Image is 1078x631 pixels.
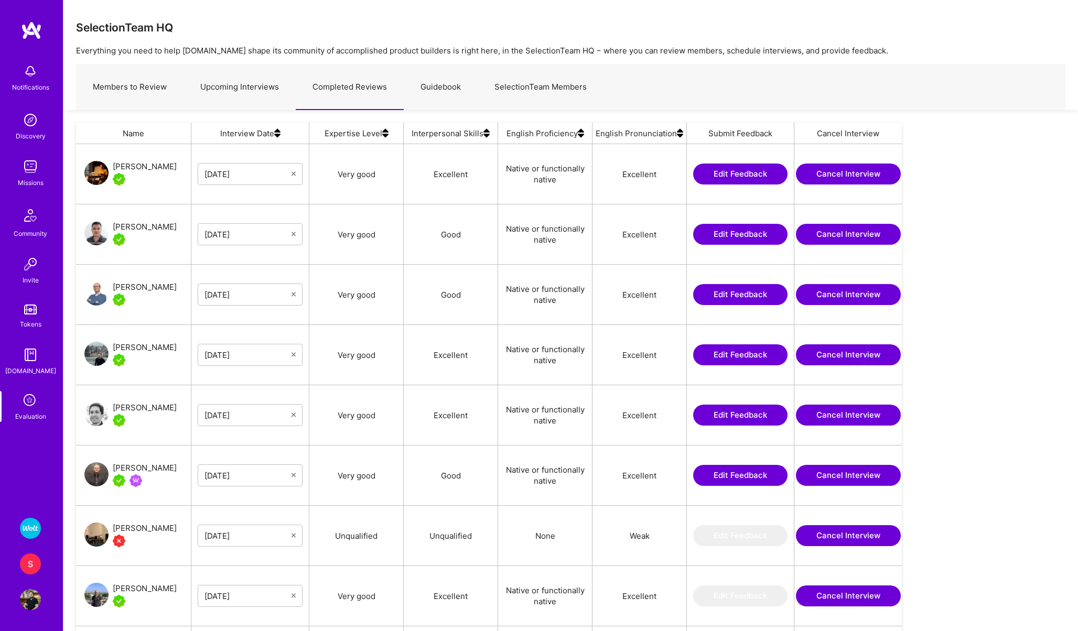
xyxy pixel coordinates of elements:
div: [PERSON_NAME] [113,582,177,595]
input: Select Date... [204,591,292,601]
div: Good [404,265,498,324]
button: Cancel Interview [796,585,901,606]
img: User Avatar [20,589,41,610]
a: Edit Feedback [693,585,788,606]
div: Submit Feedback [687,123,794,144]
div: Very good [309,144,404,204]
a: User Avatar[PERSON_NAME]A.Teamer in Residence [84,281,177,308]
img: sort [483,123,490,144]
div: Very good [309,325,404,385]
a: Completed Reviews [296,64,404,110]
img: User Avatar [84,462,109,486]
div: [PERSON_NAME] [113,401,177,414]
div: S [20,553,41,574]
div: Unqualified [404,506,498,565]
div: Name [76,123,191,144]
div: Excellent [592,566,687,626]
img: sort [274,123,281,144]
img: discovery [20,110,41,130]
a: Edit Feedback [693,525,788,546]
div: Community [14,228,47,239]
img: A.Teamer in Residence [113,474,125,487]
div: Very good [309,445,404,505]
div: [DOMAIN_NAME] [5,365,56,376]
button: Edit Feedback [693,224,788,245]
div: Good [404,204,498,264]
img: User Avatar [84,161,109,185]
a: User Avatar[PERSON_NAME]Unqualified [84,522,177,549]
div: Native or functionally native [498,265,592,324]
div: [PERSON_NAME] [113,221,177,233]
div: [PERSON_NAME] [113,341,177,354]
a: Edit Feedback [693,465,788,486]
img: A.Teamer in Residence [113,354,125,366]
div: Cancel Interview [794,123,902,144]
div: Excellent [404,325,498,385]
div: Native or functionally native [498,385,592,445]
div: Excellent [404,144,498,204]
button: Edit Feedback [693,405,788,426]
img: Wolt - Fintech: Payments Expansion Team [20,518,41,539]
img: Community [18,203,43,228]
p: Everything you need to help [DOMAIN_NAME] shape its community of accomplished product builders is... [76,45,1065,56]
img: User Avatar [84,583,109,607]
div: Interpersonal Skills [404,123,498,144]
div: Weak [592,506,687,565]
img: sort [578,123,584,144]
div: Excellent [592,204,687,264]
a: User Avatar[PERSON_NAME]A.Teamer in Residence [84,582,177,610]
input: Select Date... [204,289,292,300]
button: Cancel Interview [796,344,901,365]
a: User Avatar[PERSON_NAME]A.Teamer in Residence [84,221,177,248]
div: Native or functionally native [498,566,592,626]
div: Excellent [592,144,687,204]
a: User Avatar [17,589,44,610]
img: sort [677,123,683,144]
button: Edit Feedback [693,344,788,365]
button: Cancel Interview [796,284,901,305]
a: Upcoming Interviews [184,64,296,110]
button: Cancel Interview [796,405,901,426]
button: Edit Feedback [693,164,788,184]
img: User Avatar [84,523,109,547]
img: teamwork [20,156,41,177]
a: Members to Review [76,64,184,110]
div: English Pronunciation [592,123,687,144]
img: User Avatar [84,402,109,426]
div: Excellent [592,265,687,324]
div: English Proficiency [498,123,592,144]
input: Select Date... [204,229,292,240]
input: Select Date... [204,410,292,420]
div: Very good [309,265,404,324]
img: User Avatar [84,281,109,306]
div: Excellent [592,385,687,445]
div: None [498,506,592,565]
div: [PERSON_NAME] [113,160,177,173]
i: icon SelectionTeam [20,391,40,411]
div: Evaluation [15,411,46,422]
input: Select Date... [204,169,292,179]
img: A.Teamer in Residence [113,293,125,306]
button: Cancel Interview [796,224,901,245]
img: logo [21,21,42,40]
img: bell [20,61,41,82]
a: User Avatar[PERSON_NAME]A.Teamer in Residence [84,401,177,429]
img: Invite [20,254,41,275]
div: Native or functionally native [498,445,592,505]
div: Excellent [592,325,687,385]
div: Missions [18,177,44,188]
a: User Avatar[PERSON_NAME]A.Teamer in ResidenceBeen on Mission [84,462,177,489]
div: [PERSON_NAME] [113,462,177,474]
div: [PERSON_NAME] [113,522,177,535]
a: SelectionTeam Members [478,64,603,110]
img: A.Teamer in Residence [113,233,125,246]
div: Notifications [12,82,49,93]
img: tokens [24,304,37,314]
div: Very good [309,385,404,445]
a: Edit Feedback [693,284,788,305]
input: Select Date... [204,350,292,360]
